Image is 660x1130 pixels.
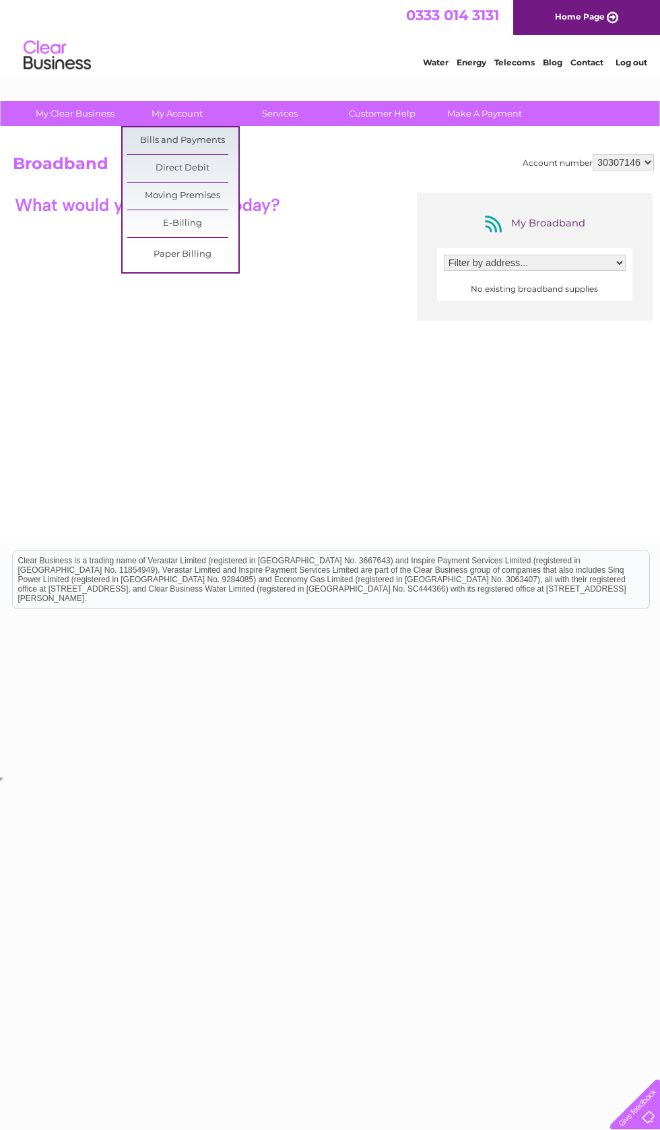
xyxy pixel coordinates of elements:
[494,57,535,67] a: Telecoms
[13,154,654,180] h2: Broadband
[127,183,238,210] a: Moving Premises
[224,101,335,126] a: Services
[127,210,238,237] a: E-Billing
[127,241,238,268] a: Paper Billing
[457,57,486,67] a: Energy
[570,57,603,67] a: Contact
[327,101,438,126] a: Customer Help
[406,7,499,24] a: 0333 014 3131
[444,284,626,294] center: No existing broadband supplies
[20,101,131,126] a: My Clear Business
[523,154,654,170] div: Account number
[13,7,649,65] div: Clear Business is a trading name of Verastar Limited (registered in [GEOGRAPHIC_DATA] No. 3667643...
[616,57,647,67] a: Log out
[127,127,238,154] a: Bills and Payments
[23,35,92,76] img: logo.png
[429,101,540,126] a: Make A Payment
[481,213,589,234] div: My Broadband
[122,101,233,126] a: My Account
[423,57,449,67] a: Water
[127,155,238,182] a: Direct Debit
[543,57,562,67] a: Blog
